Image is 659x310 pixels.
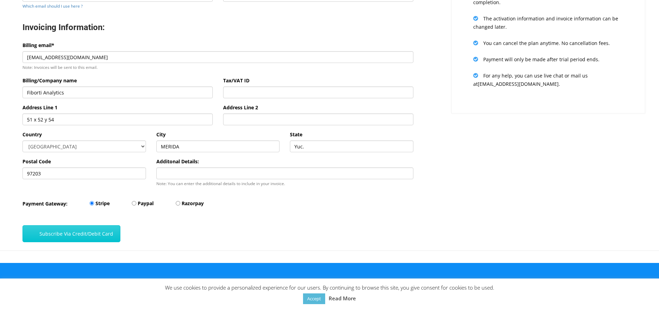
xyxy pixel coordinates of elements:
[156,130,166,139] label: City
[290,130,302,139] label: State
[473,39,623,47] p: You can cancel the plan anytime. No cancellation fees.
[473,14,623,31] p: The activation information and invoice information can be changed later.
[223,76,249,85] label: Tax/VAT ID
[22,41,54,49] label: Billing email*
[138,199,154,208] label: Paypal
[22,76,77,85] label: Billing/Company name
[156,181,285,186] small: Note: You can enter the additional details to include in your invoice.
[473,71,623,88] p: For any help, you can use live chat or mail us at [EMAIL_ADDRESS][DOMAIN_NAME] .
[22,64,98,70] small: Note: Invoices will be sent to this email.
[22,130,42,139] label: Country
[624,277,659,310] div: Widget de chat
[166,277,223,284] a: Digixport: Privacy Policy
[223,103,258,112] label: Address Line 2
[402,277,527,285] p: Digishuffle © 2024 All Rights Reserved.
[22,3,83,9] a: Which email should I use here ?
[303,293,325,304] a: Accept
[182,199,204,208] label: Razorpay
[95,199,110,208] label: Stripe
[22,157,51,166] label: Postal Code
[22,22,413,33] h3: Invoicing Information:
[22,103,57,112] label: Address Line 1
[22,200,67,208] label: Payment Gateway:
[473,55,623,64] p: Payment will only be made after trial period ends.
[624,277,659,310] iframe: Chat Widget
[22,225,120,242] button: Subscribe Via Credit/Debit Card
[156,157,199,166] label: Additonal Details:
[329,294,356,302] a: Read More
[165,284,494,302] span: We use cookies to provide a personalized experience for our users. By continuing to browse this s...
